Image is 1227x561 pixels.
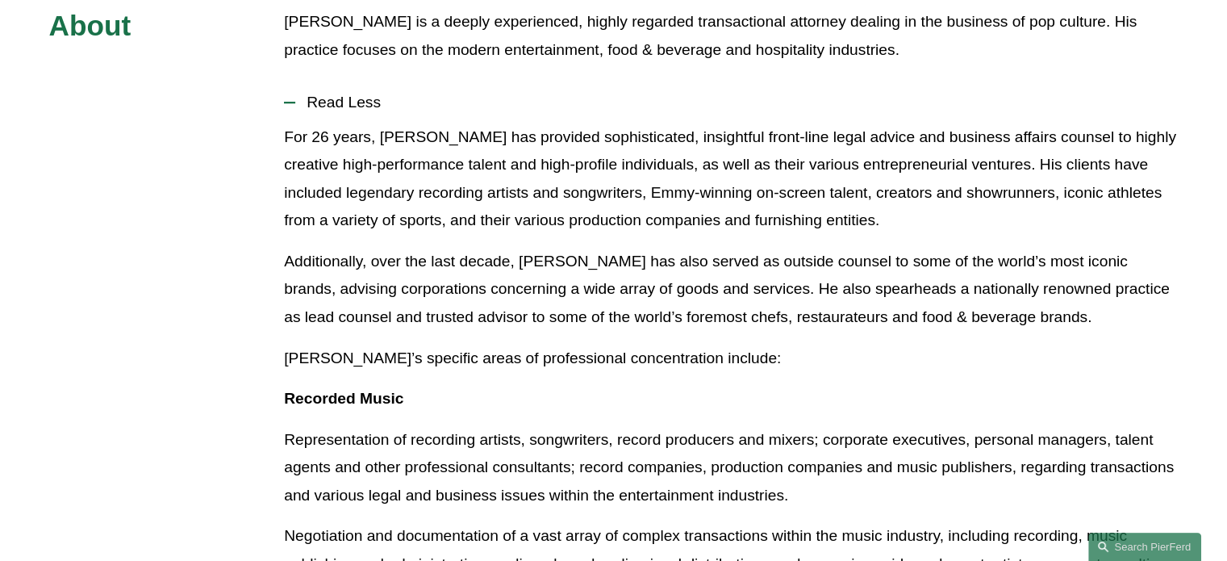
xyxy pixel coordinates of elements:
p: [PERSON_NAME] is a deeply experienced, highly regarded transactional attorney dealing in the busi... [284,8,1178,64]
a: Search this site [1088,533,1201,561]
button: Read Less [284,82,1178,124]
span: About [49,10,131,41]
p: For 26 years, [PERSON_NAME] has provided sophisticated, insightful front-line legal advice and bu... [284,124,1178,235]
p: Representation of recording artists, songwriters, record producers and mixers; corporate executiv... [284,426,1178,510]
span: Read Less [295,94,1178,111]
strong: Recorded Music [284,390,403,407]
p: Additionally, over the last decade, [PERSON_NAME] has also served as outside counsel to some of t... [284,248,1178,332]
p: [PERSON_NAME]’s specific areas of professional concentration include: [284,345,1178,373]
